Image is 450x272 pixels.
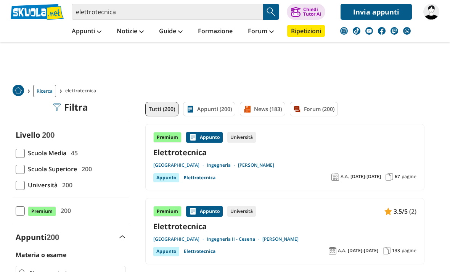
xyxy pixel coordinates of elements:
div: Appunto [186,206,223,217]
a: Formazione [196,25,235,39]
button: ChiediTutor AI [287,4,325,20]
img: twitch [391,27,398,35]
a: Forum [246,25,276,39]
div: Chiedi Tutor AI [303,7,321,16]
img: Anno accademico [331,173,339,181]
label: Appunti [16,232,59,242]
img: Apri e chiudi sezione [119,235,125,238]
span: [DATE]-[DATE] [348,248,378,254]
span: 3.5/5 [394,206,408,216]
span: 45 [68,148,78,158]
img: facebook [378,27,386,35]
img: Appunti contenuto [189,208,197,215]
div: Appunto [186,132,223,143]
a: News (183) [240,102,285,116]
img: Filtra filtri mobile [53,103,61,111]
img: Anno accademico [329,247,336,254]
label: Materia o esame [16,251,66,259]
span: (2) [409,206,416,216]
input: Cerca appunti, riassunti o versioni [72,4,263,20]
a: Ingegneria II - Cesena [207,236,262,242]
button: Search Button [263,4,279,20]
a: Home [13,85,24,97]
a: Elettrotecnica [153,221,416,232]
a: Forum (200) [290,102,338,116]
span: 200 [59,180,72,190]
a: [PERSON_NAME] [262,236,299,242]
span: 133 [392,248,400,254]
div: Università [227,132,256,143]
a: Appunti (200) [183,102,235,116]
img: News filtro contenuto [243,105,251,113]
div: Appunto [153,247,179,256]
img: Daniele273938 [423,4,439,20]
a: [GEOGRAPHIC_DATA] [153,236,207,242]
a: Appunti [70,25,103,39]
a: [GEOGRAPHIC_DATA] [153,162,207,168]
div: Premium [153,206,182,217]
a: Elettrotecnica [184,247,215,256]
a: Elettrotecnica [184,173,215,182]
div: Università [227,206,256,217]
img: tiktok [353,27,360,35]
span: 200 [42,130,55,140]
a: Ripetizioni [287,25,325,37]
img: WhatsApp [403,27,411,35]
a: [PERSON_NAME] [238,162,274,168]
img: Pagine [383,247,391,254]
a: Guide [157,25,185,39]
img: Appunti contenuto [189,134,197,141]
span: elettrotecnica [65,85,99,97]
span: 200 [58,206,71,216]
img: Appunti contenuto [384,208,392,215]
span: pagine [402,174,416,180]
a: Invia appunti [341,4,412,20]
span: 67 [395,174,400,180]
div: Premium [153,132,182,143]
span: Università [25,180,58,190]
span: pagine [402,248,416,254]
div: Filtra [53,102,88,113]
img: youtube [365,27,373,35]
div: Appunto [153,173,179,182]
a: Ricerca [33,85,56,97]
a: Notizie [115,25,146,39]
img: Appunti filtro contenuto [186,105,194,113]
span: 200 [79,164,92,174]
a: Elettrotecnica [153,147,416,158]
span: A.A. [341,174,349,180]
img: Home [13,85,24,96]
span: [DATE]-[DATE] [350,174,381,180]
img: Cerca appunti, riassunti o versioni [265,6,277,18]
span: Premium [28,206,56,216]
img: instagram [340,27,348,35]
a: Ingegneria [207,162,238,168]
img: Pagine [386,173,393,181]
img: Forum filtro contenuto [293,105,301,113]
span: Scuola Superiore [25,164,77,174]
span: 200 [47,232,59,242]
label: Livello [16,130,40,140]
span: Scuola Media [25,148,66,158]
span: A.A. [338,248,346,254]
a: Tutti (200) [145,102,178,116]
